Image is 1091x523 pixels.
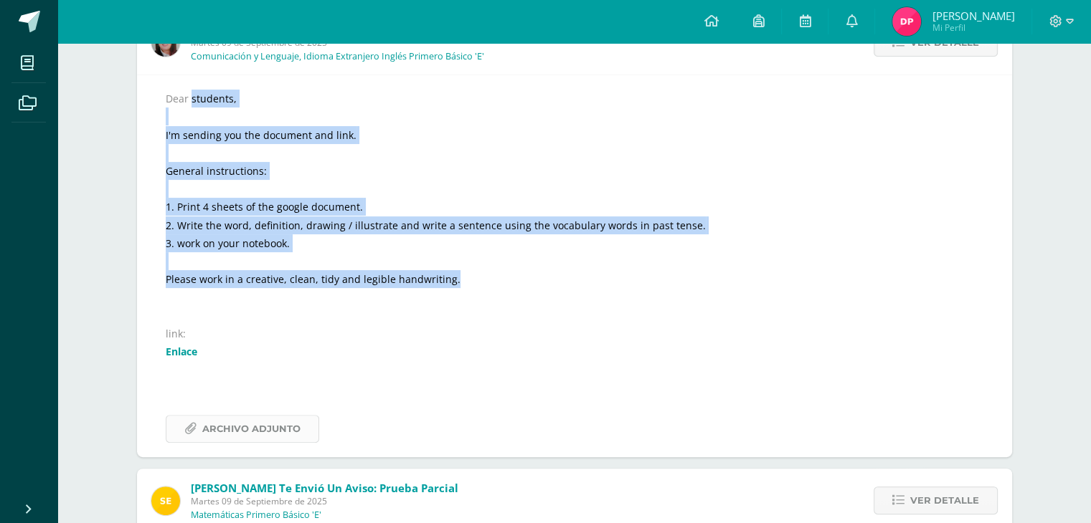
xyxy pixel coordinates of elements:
[910,487,979,514] span: Ver detalle
[191,481,458,495] span: [PERSON_NAME] te envió un aviso: Prueba Parcial
[932,21,1014,34] span: Mi Perfil
[191,51,484,62] p: Comunicación y Lenguaje, Idioma Extranjero Inglés Primero Básico 'E'
[191,509,321,521] p: Matemáticas Primero Básico 'E'
[202,416,301,442] span: Archivo Adjunto
[166,415,319,443] a: Archivo Adjunto
[166,90,983,443] div: Dear students, I'm sending you the document and link. General instructions: 1. Print 4 sheets of ...
[151,486,180,515] img: 03c2987289e60ca238394da5f82a525a.png
[932,9,1014,23] span: [PERSON_NAME]
[166,345,197,358] a: Enlace
[191,495,458,507] span: Martes 09 de Septiembre de 2025
[892,7,921,36] img: 59f2ec22ffdda252c69cec5c330313cb.png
